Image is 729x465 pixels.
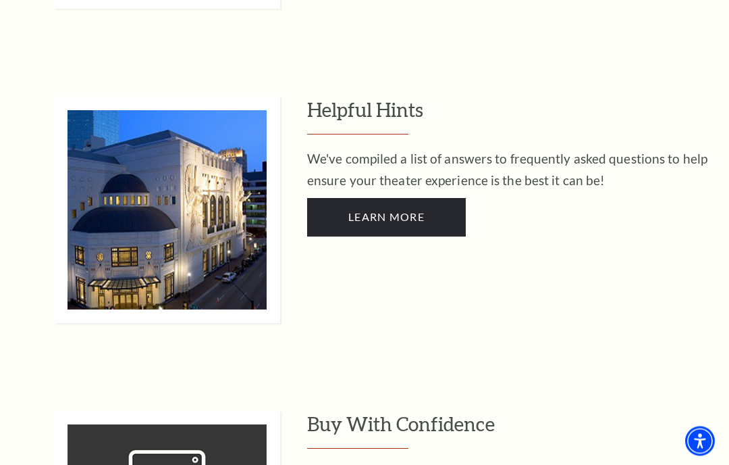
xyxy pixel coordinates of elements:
a: Learn More Helpful Hints - open in a new tab [307,199,466,237]
h3: Helpful Hints [307,97,715,136]
div: Accessibility Menu [685,426,715,456]
span: Learn More [348,211,425,224]
p: We've compiled a list of answers to frequently asked questions to help ensure your theater experi... [307,149,715,192]
h3: Buy With Confidence [307,412,715,450]
img: Helpful Hints [54,97,280,324]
